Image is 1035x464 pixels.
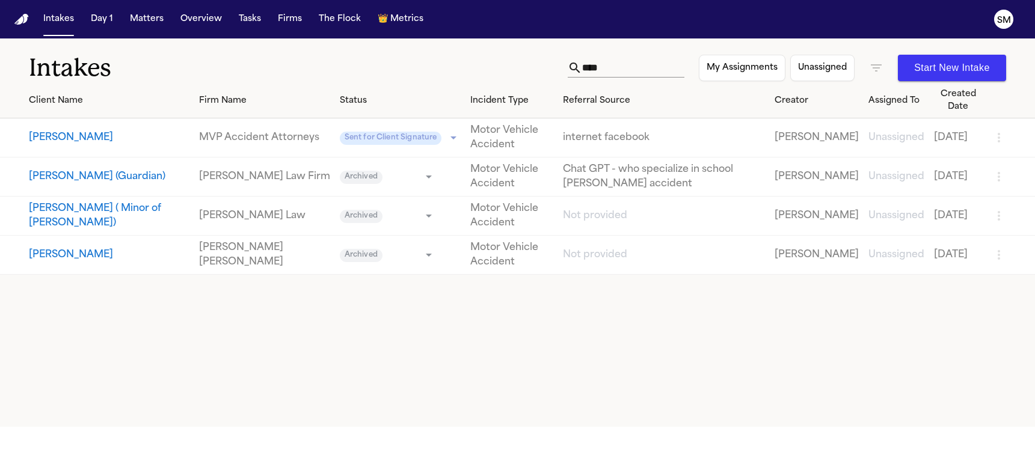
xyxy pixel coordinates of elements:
[470,201,553,230] a: View details for Raeghan Dennis ( Minor of Taylor Jordan)
[563,209,765,223] a: View details for Raeghan Dennis ( Minor of Taylor Jordan)
[125,8,168,30] button: Matters
[934,130,982,145] a: View details for David Holden
[934,169,982,184] a: View details for David Randolph (Guardian)
[14,14,29,25] a: Home
[775,130,859,145] a: View details for David Holden
[868,172,924,182] span: Unassigned
[199,130,330,145] a: View details for David Holden
[29,201,189,230] button: View details for Raeghan Dennis ( Minor of Taylor Jordan)
[563,250,627,260] span: Not provided
[470,123,553,152] a: View details for David Holden
[86,8,118,30] button: Day 1
[868,94,924,107] div: Assigned To
[340,94,461,107] div: Status
[199,240,330,269] a: View details for David Holland
[340,132,442,145] span: Sent for Client Signature
[868,169,924,184] a: View details for David Randolph (Guardian)
[868,209,924,223] a: View details for Raeghan Dennis ( Minor of Taylor Jordan)
[563,162,765,191] a: View details for David Randolph (Guardian)
[470,240,553,269] a: View details for David Holland
[29,94,189,107] div: Client Name
[314,8,366,30] button: The Flock
[868,133,924,142] span: Unassigned
[199,94,330,107] div: Firm Name
[868,211,924,221] span: Unassigned
[790,55,855,81] button: Unassigned
[868,130,924,145] a: View details for David Holden
[934,209,982,223] a: View details for Raeghan Dennis ( Minor of Taylor Jordan)
[29,169,189,184] button: View details for David Randolph (Guardian)
[29,130,189,145] button: View details for David Holden
[868,250,924,260] span: Unassigned
[775,209,859,223] a: View details for Raeghan Dennis ( Minor of Taylor Jordan)
[563,130,765,145] a: View details for David Holden
[14,14,29,25] img: Finch Logo
[934,248,982,262] a: View details for David Holland
[373,8,428,30] button: crownMetrics
[234,8,266,30] button: Tasks
[868,248,924,262] a: View details for David Holland
[699,55,785,81] button: My Assignments
[340,129,461,146] div: Update intake status
[29,53,568,83] h1: Intakes
[340,249,382,262] span: Archived
[470,94,553,107] div: Incident Type
[775,94,859,107] div: Creator
[340,168,436,185] div: Update intake status
[563,248,765,262] a: View details for David Holland
[29,248,189,262] button: View details for David Holland
[470,162,553,191] a: View details for David Randolph (Guardian)
[340,207,436,224] div: Update intake status
[199,209,330,223] a: View details for Raeghan Dennis ( Minor of Taylor Jordan)
[340,171,382,184] span: Archived
[563,94,765,107] div: Referral Source
[176,8,227,30] button: Overview
[340,246,436,263] div: Update intake status
[38,8,79,30] button: Intakes
[340,210,382,223] span: Archived
[775,169,859,184] a: View details for David Randolph (Guardian)
[775,248,859,262] a: View details for David Holland
[199,169,330,184] a: View details for David Randolph (Guardian)
[273,8,307,30] button: Firms
[898,55,1006,81] button: Start New Intake
[563,211,627,221] span: Not provided
[934,88,982,113] div: Created Date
